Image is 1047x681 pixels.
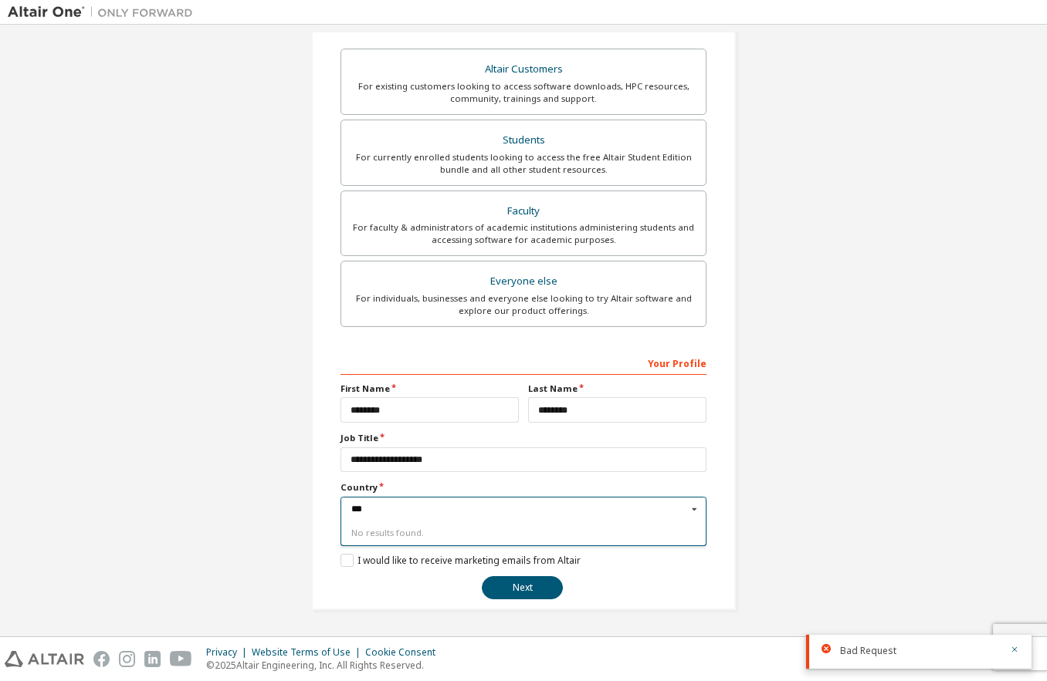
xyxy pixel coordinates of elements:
[5,651,84,667] img: altair_logo.svg
[351,292,696,317] div: For individuals, businesses and everyone else looking to try Altair software and explore our prod...
[341,432,706,444] label: Job Title
[144,651,161,667] img: linkedin.svg
[341,554,581,567] label: I would like to receive marketing emails from Altair
[341,481,706,494] label: Country
[482,576,563,599] button: Next
[528,383,706,395] label: Last Name
[365,646,445,659] div: Cookie Consent
[351,271,696,292] div: Everyone else
[351,130,696,151] div: Students
[341,383,519,395] label: First Name
[341,350,706,375] div: Your Profile
[351,151,696,176] div: For currently enrolled students looking to access the free Altair Student Edition bundle and all ...
[93,651,110,667] img: facebook.svg
[351,221,696,246] div: For faculty & administrators of academic institutions administering students and accessing softwa...
[351,201,696,222] div: Faculty
[341,521,706,545] div: No results found.
[252,646,365,659] div: Website Terms of Use
[206,659,445,672] p: © 2025 Altair Engineering, Inc. All Rights Reserved.
[8,5,201,20] img: Altair One
[351,80,696,105] div: For existing customers looking to access software downloads, HPC resources, community, trainings ...
[206,646,252,659] div: Privacy
[170,651,192,667] img: youtube.svg
[351,59,696,80] div: Altair Customers
[119,651,135,667] img: instagram.svg
[840,645,896,657] span: Bad Request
